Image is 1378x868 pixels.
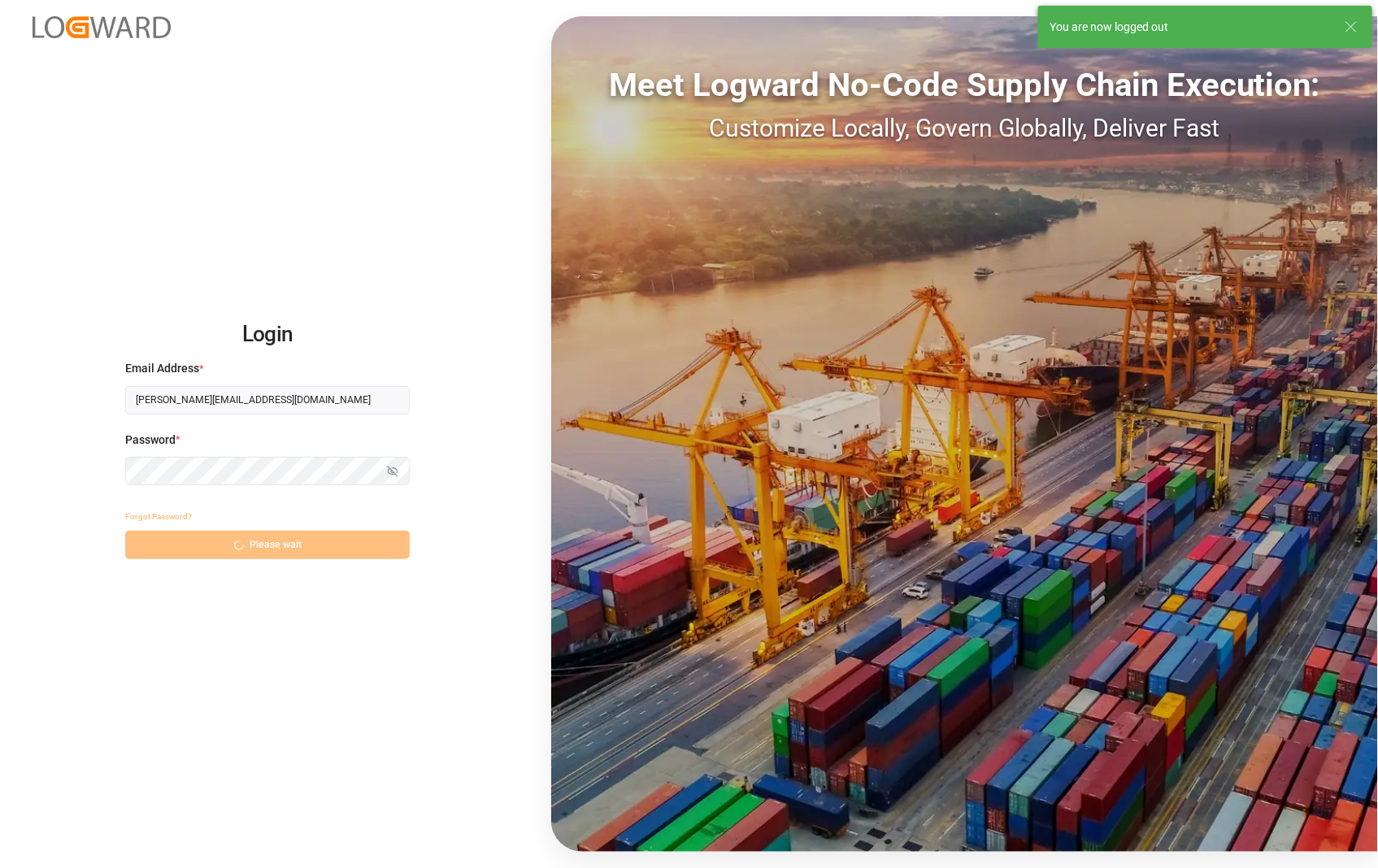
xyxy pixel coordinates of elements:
[551,110,1378,146] div: Customize Locally, Govern Globally, Deliver Fast
[33,16,171,38] img: Logward_new_orange.png
[125,432,176,449] span: Password
[1050,19,1329,36] div: You are now logged out
[125,309,410,361] h2: Login
[125,386,410,414] input: Enter your email
[125,360,199,377] span: Email Address
[551,61,1378,110] div: Meet Logward No-Code Supply Chain Execution:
